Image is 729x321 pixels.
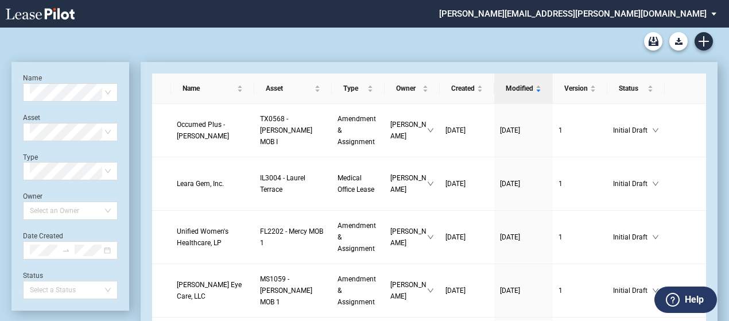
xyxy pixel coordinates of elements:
[177,119,249,142] a: Occumed Plus - [PERSON_NAME]
[338,222,376,253] span: Amendment & Assignment
[427,234,434,241] span: down
[559,285,602,296] a: 1
[177,121,229,140] span: Occumed Plus - Mckinney, LP
[62,246,70,254] span: to
[682,276,689,283] span: edit
[23,114,40,122] label: Asset
[500,180,520,188] span: [DATE]
[494,74,553,104] th: Modified
[62,246,70,254] span: swap-right
[500,285,547,296] a: [DATE]
[451,83,475,94] span: Created
[445,231,488,243] a: [DATE]
[500,233,520,241] span: [DATE]
[559,125,602,136] a: 1
[183,83,235,94] span: Name
[695,32,713,51] a: Create new document
[506,83,533,94] span: Modified
[445,178,488,189] a: [DATE]
[177,227,228,247] span: Unified Women's Healthcare, LP
[613,231,652,243] span: Initial Draft
[177,281,242,300] span: Odom's Eye Care, LLC
[23,153,38,161] label: Type
[682,169,689,176] span: edit
[644,32,662,51] a: Archive
[338,174,374,194] span: Medical Office Lease
[338,115,376,146] span: Amendment & Assignment
[390,119,426,142] span: [PERSON_NAME]
[652,287,659,294] span: down
[390,279,426,302] span: [PERSON_NAME]
[559,233,563,241] span: 1
[607,74,665,104] th: Status
[613,125,652,136] span: Initial Draft
[23,74,42,82] label: Name
[177,279,249,302] a: [PERSON_NAME] Eye Care, LLC
[682,234,689,241] span: download
[440,74,494,104] th: Created
[23,232,63,240] label: Date Created
[553,74,608,104] th: Version
[445,285,488,296] a: [DATE]
[445,125,488,136] a: [DATE]
[652,180,659,187] span: down
[500,126,520,134] span: [DATE]
[177,178,249,189] a: Leara Gem, Inc.
[685,292,704,307] label: Help
[500,178,547,189] a: [DATE]
[500,231,547,243] a: [DATE]
[682,115,689,122] span: edit
[652,127,659,134] span: down
[619,83,645,94] span: Status
[396,83,420,94] span: Owner
[559,180,563,188] span: 1
[669,32,688,51] button: Download Blank Form
[171,74,254,104] th: Name
[427,180,434,187] span: down
[500,125,547,136] a: [DATE]
[338,273,379,308] a: Amendment & Assignment
[177,180,224,188] span: Leara Gem, Inc.
[260,273,326,308] a: MS1059 - [PERSON_NAME] MOB 1
[23,272,43,280] label: Status
[559,287,563,295] span: 1
[681,138,689,146] span: share-alt
[559,178,602,189] a: 1
[390,172,426,195] span: [PERSON_NAME]
[332,74,385,104] th: Type
[385,74,439,104] th: Owner
[260,275,312,306] span: MS1059 - Jackson MOB 1
[445,180,466,188] span: [DATE]
[666,32,691,51] md-menu: Download Blank Form List
[260,226,326,249] a: FL2202 - Mercy MOB 1
[266,83,312,94] span: Asset
[564,83,588,94] span: Version
[682,127,689,134] span: download
[260,172,326,195] a: IL3004 - Laurel Terrace
[338,172,379,195] a: Medical Office Lease
[613,285,652,296] span: Initial Draft
[260,115,312,146] span: TX0568 - McKinney MOB I
[613,178,652,189] span: Initial Draft
[559,231,602,243] a: 1
[390,226,426,249] span: [PERSON_NAME]
[254,74,332,104] th: Asset
[260,174,305,194] span: IL3004 - Laurel Terrace
[338,220,379,254] a: Amendment & Assignment
[681,192,689,200] span: share-alt
[427,127,434,134] span: down
[343,83,365,94] span: Type
[654,287,717,313] button: Help
[445,126,466,134] span: [DATE]
[500,287,520,295] span: [DATE]
[177,226,249,249] a: Unified Women's Healthcare, LP
[445,233,466,241] span: [DATE]
[559,126,563,134] span: 1
[652,234,659,241] span: down
[23,192,42,200] label: Owner
[445,287,466,295] span: [DATE]
[260,113,326,148] a: TX0568 - [PERSON_NAME] MOB I
[682,222,689,229] span: edit
[338,113,379,148] a: Amendment & Assignment
[682,180,689,187] span: download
